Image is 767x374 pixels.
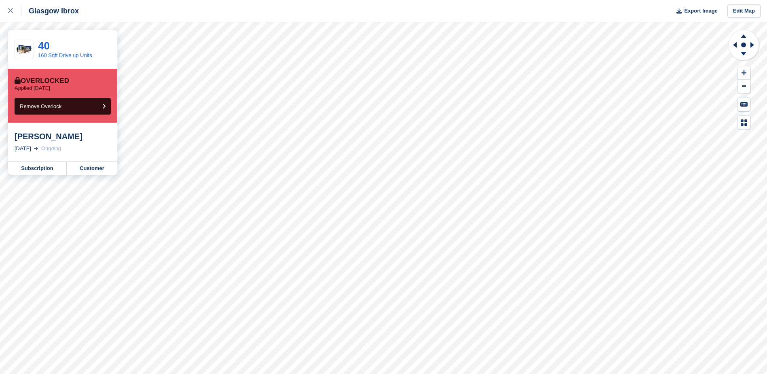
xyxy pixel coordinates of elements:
[38,40,50,52] a: 40
[738,66,750,80] button: Zoom In
[15,98,111,115] button: Remove Overlock
[41,144,61,153] div: Ongoing
[67,162,117,175] a: Customer
[738,80,750,93] button: Zoom Out
[8,162,67,175] a: Subscription
[15,77,69,85] div: Overlocked
[20,103,61,109] span: Remove Overlock
[672,4,718,18] button: Export Image
[15,85,50,91] p: Applied [DATE]
[738,116,750,129] button: Map Legend
[34,147,38,150] img: arrow-right-light-icn-cde0832a797a2874e46488d9cf13f60e5c3a73dbe684e267c42b8395dfbc2abf.svg
[15,132,111,141] div: [PERSON_NAME]
[38,52,92,58] a: 160 Sqft Drive up Units
[727,4,761,18] a: Edit Map
[738,98,750,111] button: Keyboard Shortcuts
[684,7,717,15] span: Export Image
[15,144,31,153] div: [DATE]
[21,6,79,16] div: Glasgow Ibrox
[15,42,34,57] img: 20-ft-container%20(2).jpg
